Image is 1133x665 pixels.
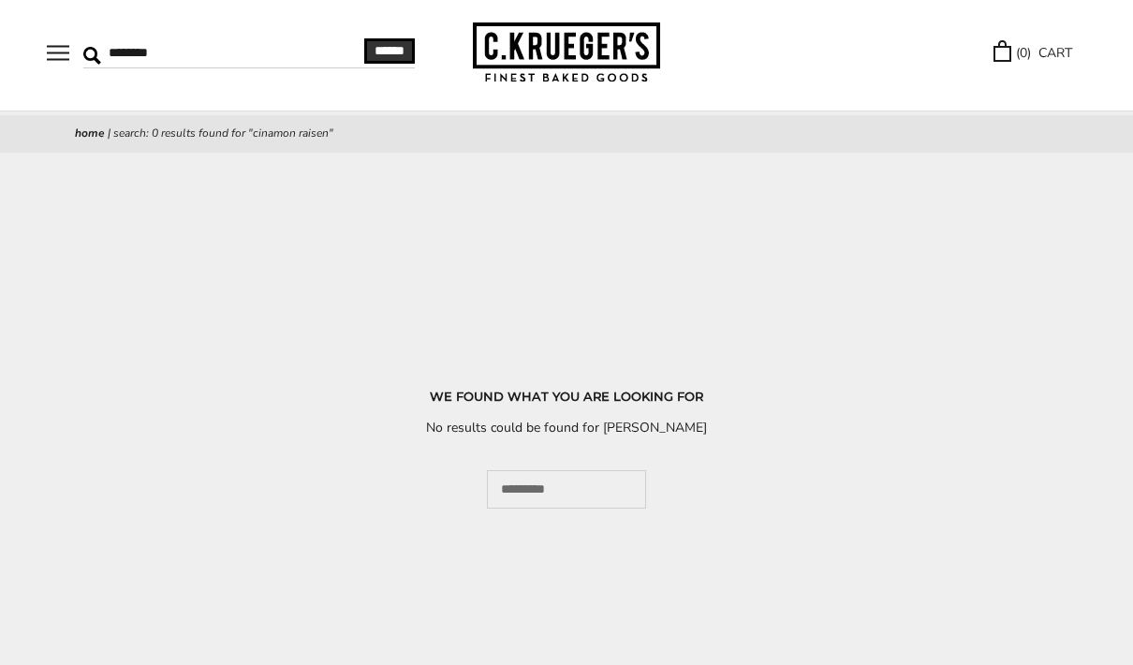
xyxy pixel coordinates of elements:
[75,126,105,140] a: Home
[47,45,69,61] button: Open navigation
[993,42,1072,64] a: (0) CART
[83,38,299,67] input: Search
[75,417,1058,438] p: No results could be found for [PERSON_NAME]
[15,594,194,650] iframe: Sign Up via Text for Offers
[75,125,1058,143] nav: breadcrumbs
[75,387,1058,406] h1: WE FOUND WHAT YOU ARE LOOKING FOR
[113,126,333,140] span: Search: 0 results found for "Cinamon raisen"
[83,47,101,65] img: Search
[487,470,646,509] input: Search...
[473,22,660,83] img: C.KRUEGER'S
[108,126,110,140] span: |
